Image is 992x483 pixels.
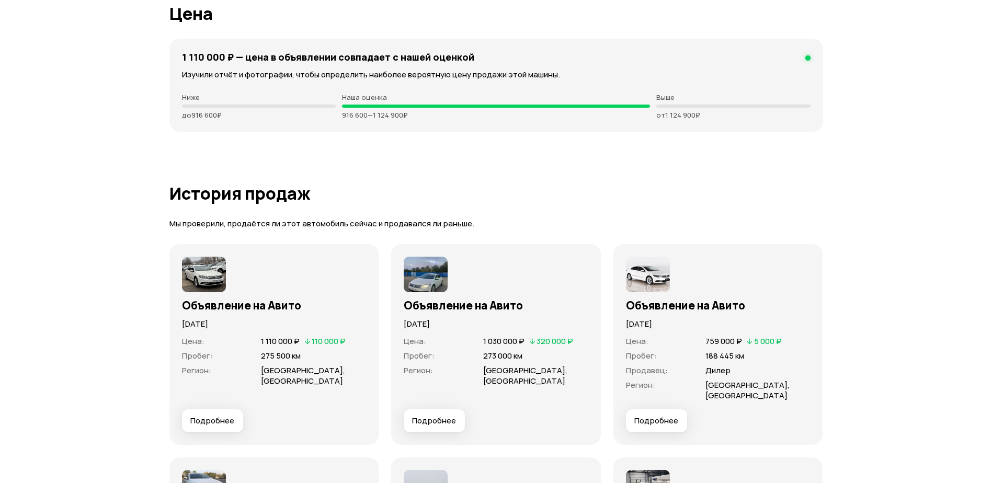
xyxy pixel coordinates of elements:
h1: История продаж [169,184,823,203]
span: Подробнее [634,416,678,426]
span: Пробег : [182,350,213,361]
span: Продавец : [626,365,668,376]
p: до 916 600 ₽ [182,111,336,119]
p: 916 600 — 1 124 900 ₽ [342,111,650,119]
span: Регион : [404,365,433,376]
button: Подробнее [626,409,687,432]
p: Мы проверили, продаётся ли этот автомобиль сейчас и продавался ли раньше. [169,218,823,229]
span: [GEOGRAPHIC_DATA], [GEOGRAPHIC_DATA] [705,379,790,401]
span: 5 000 ₽ [754,336,782,347]
span: Регион : [626,379,655,390]
span: Пробег : [404,350,435,361]
span: Цена : [626,336,648,347]
p: [DATE] [404,318,588,330]
p: Изучили отчёт и фотографии, чтобы определить наиболее вероятную цену продажи этой машины. [182,69,811,80]
span: 110 000 ₽ [312,336,346,347]
h4: 1 110 000 ₽ — цена в объявлении cовпадает с нашей оценкой [182,51,474,63]
span: [GEOGRAPHIC_DATA], [GEOGRAPHIC_DATA] [483,365,567,386]
span: [GEOGRAPHIC_DATA], [GEOGRAPHIC_DATA] [261,365,345,386]
span: Подробнее [412,416,456,426]
span: Регион : [182,365,211,376]
span: Цена : [404,336,426,347]
h3: Объявление на Авито [404,298,588,312]
span: 759 000 ₽ [705,336,742,347]
button: Подробнее [182,409,243,432]
span: 1 030 000 ₽ [483,336,524,347]
span: 273 000 км [483,350,522,361]
span: 188 445 км [705,350,744,361]
span: Пробег : [626,350,657,361]
h3: Объявление на Авито [626,298,811,312]
span: 1 110 000 ₽ [261,336,300,347]
p: [DATE] [626,318,811,330]
p: от 1 124 900 ₽ [656,111,811,119]
h3: Объявление на Авито [182,298,367,312]
span: Подробнее [190,416,234,426]
p: Наша оценка [342,93,650,101]
span: Цена : [182,336,204,347]
p: Ниже [182,93,336,101]
button: Подробнее [404,409,465,432]
p: Выше [656,93,811,101]
span: 320 000 ₽ [537,336,573,347]
p: [DATE] [182,318,367,330]
span: 275 500 км [261,350,301,361]
span: Дилер [705,365,731,376]
h1: Цена [169,4,823,23]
